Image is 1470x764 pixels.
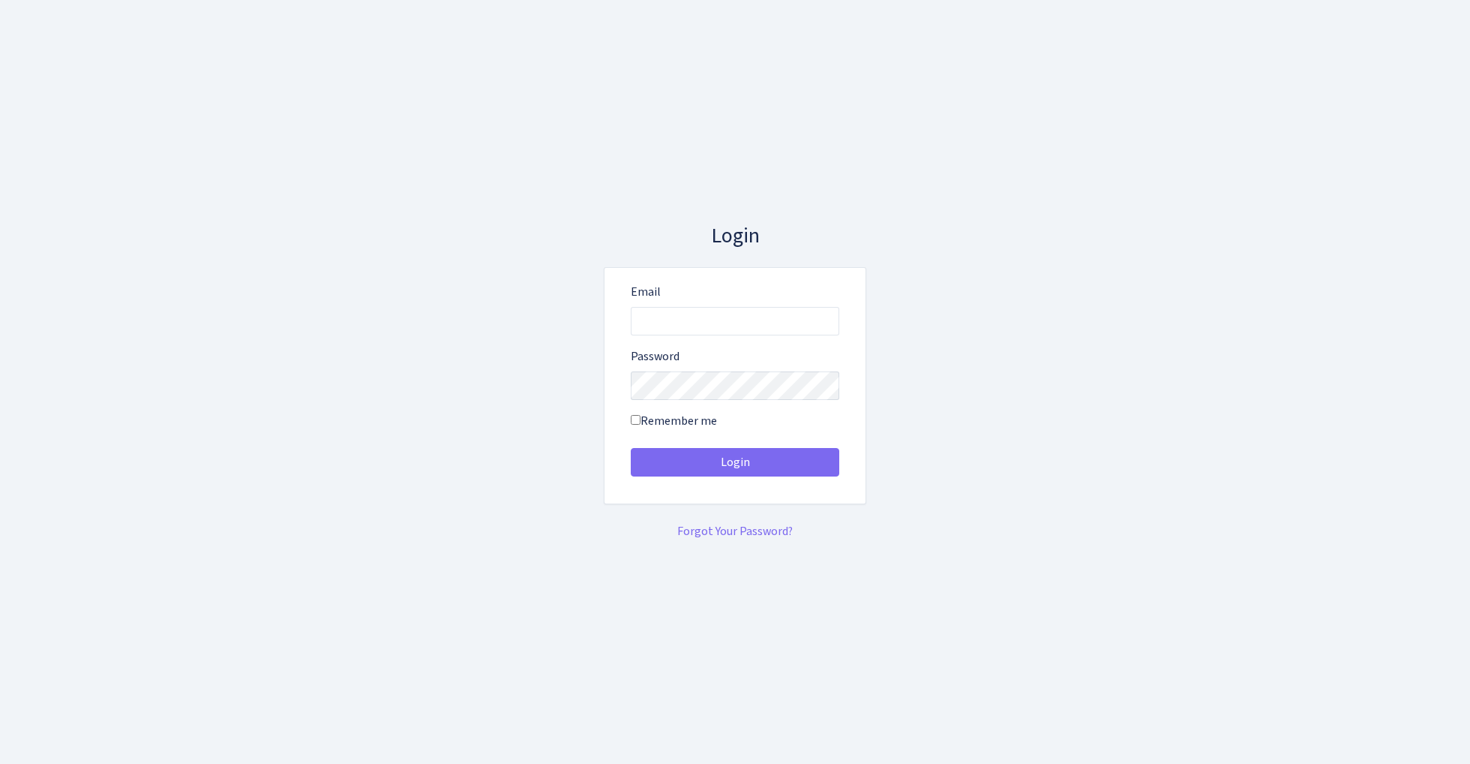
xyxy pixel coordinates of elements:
[631,283,661,301] label: Email
[631,347,679,365] label: Password
[631,415,640,425] input: Remember me
[677,523,793,540] a: Forgot Your Password?
[631,448,839,477] button: Login
[604,224,866,249] h3: Login
[631,412,717,430] label: Remember me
